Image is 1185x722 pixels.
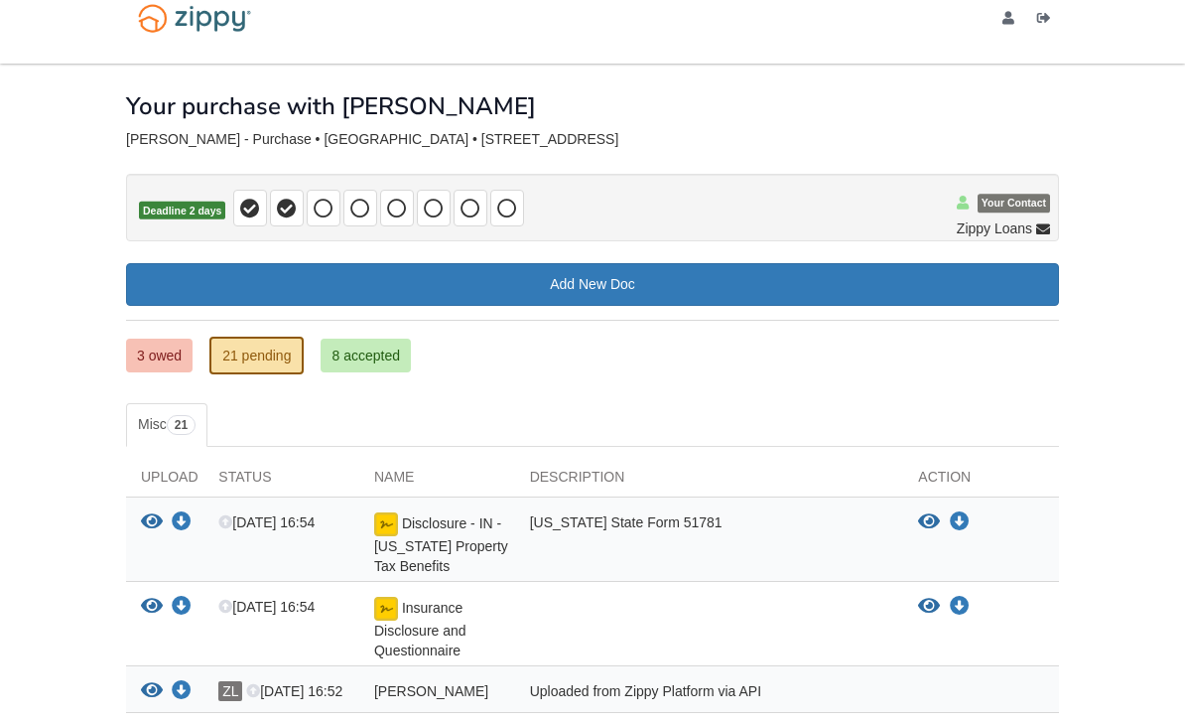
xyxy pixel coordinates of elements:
[126,132,1059,149] div: [PERSON_NAME] - Purchase • [GEOGRAPHIC_DATA] • [STREET_ADDRESS]
[218,515,315,531] span: [DATE] 16:54
[172,685,192,701] a: Download Brooke_Moore_privacy_notice
[374,516,508,575] span: Disclosure - IN - [US_STATE] Property Tax Benefits
[918,598,940,618] button: View Insurance Disclosure and Questionnaire
[515,468,904,498] div: Description
[950,515,970,531] a: Download Disclosure - IN - Indiana Property Tax Benefits
[126,264,1059,307] a: Add New Doc
[246,684,342,700] span: [DATE] 16:52
[978,196,1050,215] span: Your Contact
[139,203,225,221] span: Deadline 2 days
[950,600,970,616] a: Download Insurance Disclosure and Questionnaire
[172,601,192,617] a: Download Insurance Disclosure and Questionnaire
[374,684,488,700] span: [PERSON_NAME]
[209,338,304,375] a: 21 pending
[957,219,1032,239] span: Zippy Loans
[515,513,904,577] div: [US_STATE] State Form 51781
[141,682,163,703] button: View Brooke_Moore_privacy_notice
[218,600,315,616] span: [DATE] 16:54
[172,516,192,532] a: Download Disclosure - IN - Indiana Property Tax Benefits
[321,340,411,373] a: 8 accepted
[374,513,398,537] img: Document fully signed
[918,513,940,533] button: View Disclosure - IN - Indiana Property Tax Benefits
[515,682,904,708] div: Uploaded from Zippy Platform via API
[374,598,398,622] img: Document fully signed
[903,468,1059,498] div: Action
[1037,12,1059,32] a: Log out
[359,468,515,498] div: Name
[126,404,207,448] a: Misc
[374,601,466,659] span: Insurance Disclosure and Questionnaire
[126,340,193,373] a: 3 owed
[141,513,163,534] button: View Disclosure - IN - Indiana Property Tax Benefits
[167,416,196,436] span: 21
[1002,12,1022,32] a: edit profile
[126,468,203,498] div: Upload
[141,598,163,619] button: View Insurance Disclosure and Questionnaire
[203,468,359,498] div: Status
[126,94,536,120] h1: Your purchase with [PERSON_NAME]
[218,682,242,702] span: ZL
